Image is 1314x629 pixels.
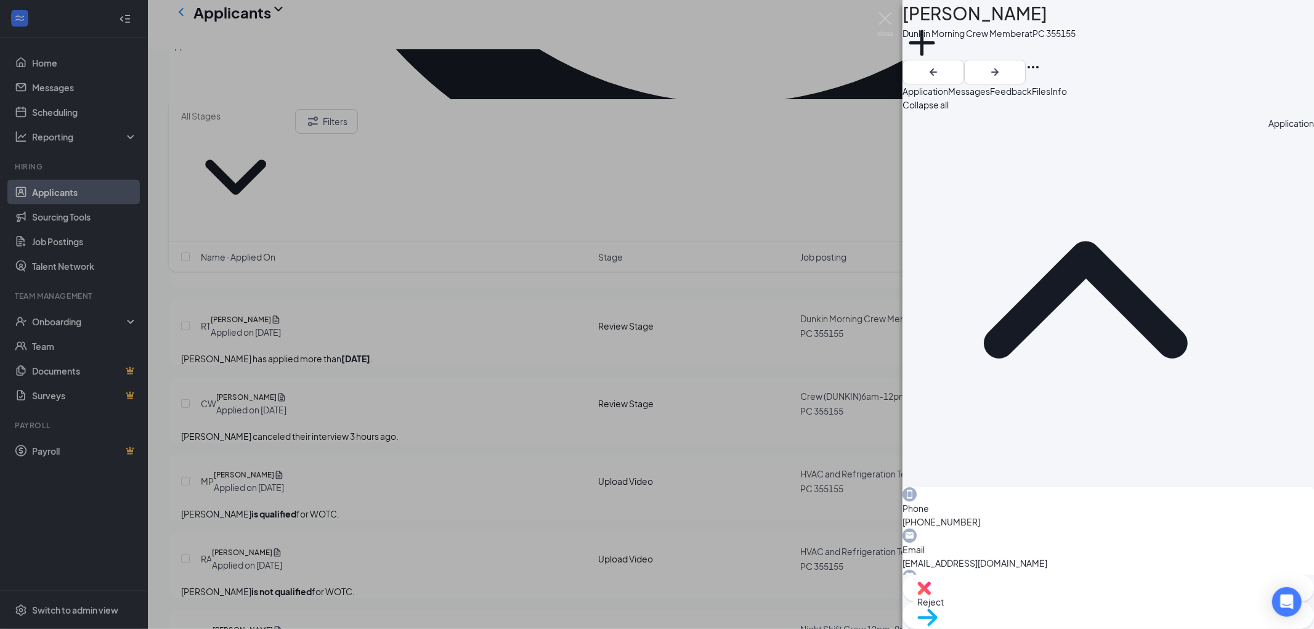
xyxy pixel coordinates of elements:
div: Application [1268,116,1314,482]
span: Email [902,543,1314,556]
span: Application [902,86,948,97]
button: PlusAdd a tag [902,23,941,76]
span: Messages [948,86,990,97]
div: Dunkin Morning Crew Member at PC 355155 [902,27,1076,39]
svg: ChevronUp [902,116,1268,482]
svg: ArrowRight [988,65,1002,79]
div: Open Intercom Messenger [1272,587,1302,617]
span: Reject [917,595,1299,609]
button: ArrowRight [964,60,1026,84]
span: Collapse all [902,98,1314,112]
span: Info [1050,86,1067,97]
span: Phone [902,501,1314,515]
span: [PHONE_NUMBER] [902,515,1314,529]
svg: Plus [902,23,941,62]
button: ArrowLeftNew [902,60,964,84]
svg: Ellipses [1026,60,1040,75]
span: Files [1032,86,1050,97]
span: Feedback [990,86,1032,97]
svg: ArrowLeftNew [926,65,941,79]
span: [EMAIL_ADDRESS][DOMAIN_NAME] [902,556,1314,570]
